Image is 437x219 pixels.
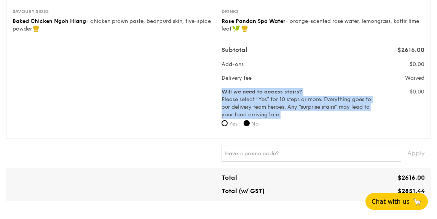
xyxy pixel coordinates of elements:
span: 🦙 [413,197,422,206]
span: Subtotal [222,46,247,53]
span: Chat with us [372,198,410,205]
span: Total [222,174,237,181]
span: Rose Pandan Spa Water [222,18,285,24]
img: icon-vegan.f8ff3823.svg [232,25,240,32]
span: Add-ons [222,61,244,68]
b: Will we need to access stairs? [222,89,302,95]
input: Have a promo code? [222,145,401,162]
span: Apply [407,145,425,162]
label: Please select “Yes” for 10 steps or more. Everything goes to our delivery team heroes. Any “surpr... [222,88,372,119]
span: No [251,121,259,127]
span: Delivery fee [222,75,252,81]
div: Drinks [222,8,424,14]
span: Baked Chicken Ngoh Hiang [13,18,86,24]
input: No [244,120,250,126]
span: $2616.00 [397,46,424,53]
span: - orange-scented rose water, lemongrass, kaffir lime leaf [222,18,419,32]
span: - chicken prawn paste, beancurd skin, five-spice powder [13,18,211,32]
span: $0.00 [410,89,424,95]
img: icon-chef-hat.a58ddaea.svg [33,25,40,32]
span: Yes [229,121,238,127]
span: Waived [405,75,424,81]
span: Total (w/ GST) [222,187,265,195]
span: $2616.00 [398,174,425,181]
div: Savoury sides [13,8,215,14]
span: $0.00 [410,61,424,68]
button: Chat with us🦙 [365,193,428,210]
span: $2851.44 [398,187,425,195]
input: Yes [222,120,228,126]
img: icon-chef-hat.a58ddaea.svg [241,25,248,32]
